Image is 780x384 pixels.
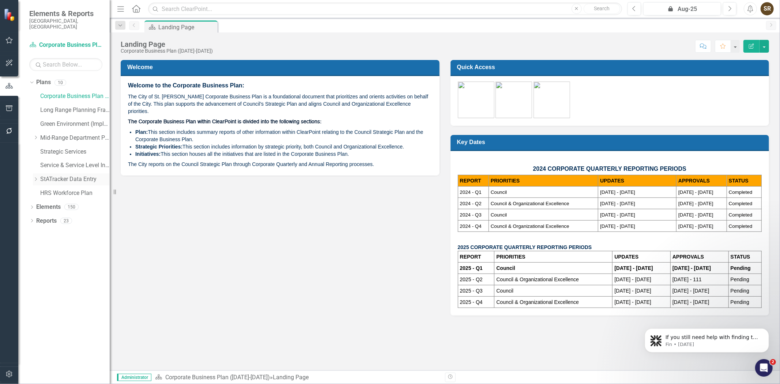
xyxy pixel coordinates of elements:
span: [DATE] - [DATE] [600,189,635,195]
span: [DATE] - [DATE] [600,223,635,229]
td: 2025 - Q3 [458,285,494,297]
span: Completed [729,223,752,229]
button: Search [584,4,620,14]
span: [DATE] - [DATE] [678,201,713,206]
a: StATracker Data Entry [40,175,110,184]
strong: Plan: [135,129,148,135]
span: 2024 - Q3 [460,212,482,218]
span: [DATE] - [DATE] [678,223,713,229]
a: Service & Service Level Inventory [40,161,110,170]
th: PRIORITIES [489,175,598,187]
span: Council & Organizational Excellence [491,201,569,206]
strong: Initiatives: [135,151,161,157]
span: Council [491,212,507,218]
th: REPORT [458,175,489,187]
span: 2024 - Q1 [460,189,482,195]
strong: : [181,144,183,150]
button: SR [761,2,774,15]
h3: Quick Access [457,64,765,71]
th: APPROVALS [671,251,729,263]
h3: Welcome [127,64,436,71]
input: Search ClearPoint... [148,3,622,15]
span: [DATE] - [DATE] [678,189,713,195]
a: Mid-Range Department Plans [40,134,110,142]
span: 2 [770,359,776,365]
div: Landing Page [273,374,309,381]
th: STATUS [727,175,761,187]
a: Strategic Services [40,148,110,156]
span: 2024 - Q2 [460,201,482,206]
p: The City of St. [PERSON_NAME] Corporate Business Plan is a foundational document that prioritizes... [128,91,432,116]
a: HRS Workforce Plan [40,189,110,197]
span: Completed [729,212,752,218]
span: Council [491,189,507,195]
td: Pending [728,274,761,285]
td: [DATE] - 111 [671,274,729,285]
input: Search Below... [29,58,102,71]
td: 2025 - Q4 [458,297,494,308]
a: Long Range Planning Framework [40,106,110,114]
div: Landing Page [158,23,216,32]
span: Elements & Reports [29,9,102,18]
td: [DATE] - [DATE] [671,297,729,308]
td: Council & Organizational Excellence [494,274,613,285]
strong: Pending [731,265,751,271]
img: Assignments.png [495,82,532,118]
span: The Corporate Business Plan within ClearPoint is divided into the following sections: [128,119,321,124]
strong: 2025 - Q1 [460,265,483,271]
a: Corporate Business Plan ([DATE]-[DATE]) [29,41,102,49]
td: Pending [728,285,761,297]
li: This section includes information by strategic priority, both Council and Organizational Excellence. [135,143,432,150]
div: Aug-25 [646,5,719,14]
span: 2024 CORPORATE QUARTERLY REPORTING PERIODS [533,166,686,172]
img: CBP-green%20v2.png [458,82,494,118]
th: STATUS [728,251,761,263]
img: Training-green%20v2.png [534,82,570,118]
span: Search [594,5,610,11]
th: REPORT [458,251,494,263]
td: Council [494,285,613,297]
td: [DATE] - [DATE] [613,274,671,285]
a: Reports [36,217,57,225]
span: Completed [729,189,752,195]
span: Welcome to the Corporate Business Plan: [128,82,244,89]
li: This section includes summary reports of other information within ClearPoint relating to the Coun... [135,128,432,143]
button: Aug-25 [643,2,721,15]
td: [DATE] - [DATE] [671,285,729,297]
th: APPROVALS [677,175,727,187]
span: Council & Organizational Excellence [491,223,569,229]
span: 2024 - Q4 [460,223,482,229]
a: Elements [36,203,61,211]
td: [DATE] - [DATE] [613,285,671,297]
strong: [DATE] - [DATE] [614,265,653,271]
h3: Key Dates [457,139,765,146]
div: » [155,373,440,382]
iframe: Intercom live chat [755,359,773,377]
a: Plans [36,78,51,87]
span: Completed [729,201,752,206]
small: [GEOGRAPHIC_DATA], [GEOGRAPHIC_DATA] [29,18,102,30]
th: UPDATES [598,175,677,187]
th: UPDATES [613,251,671,263]
div: Landing Page [121,40,213,48]
p: [DATE] - [DATE] [614,298,668,306]
span: [DATE] - [DATE] [678,212,713,218]
div: 150 [64,204,79,210]
strong: 2025 CORPORATE QUARTERLY REPORTING PERIODS [458,244,592,250]
p: Pending [731,298,760,306]
a: Green Environment (Implementation) [40,120,110,128]
span: Administrator [117,374,151,381]
iframe: Intercom notifications message [634,313,780,364]
li: This section houses all the initiatives that are listed in the Corporate Business Plan. [135,150,432,158]
strong: [DATE] - [DATE] [672,265,711,271]
div: Corporate Business Plan ([DATE]-[DATE]) [121,48,213,54]
img: ClearPoint Strategy [4,8,16,21]
span: [DATE] - [DATE] [600,201,635,206]
div: 23 [60,218,72,224]
strong: Strategic Priorities [135,144,181,150]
